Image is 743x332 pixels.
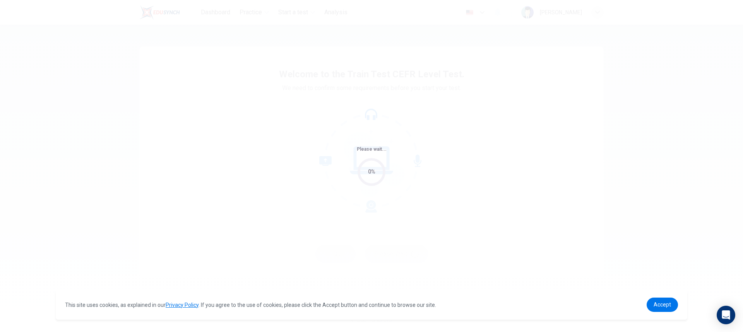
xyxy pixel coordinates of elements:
[717,306,735,324] div: Open Intercom Messenger
[56,290,687,320] div: cookieconsent
[654,301,671,308] span: Accept
[65,302,436,308] span: This site uses cookies, as explained in our . If you agree to the use of cookies, please click th...
[357,146,387,152] span: Please wait...
[368,167,375,176] div: 0%
[166,302,199,308] a: Privacy Policy
[647,298,678,312] a: dismiss cookie message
